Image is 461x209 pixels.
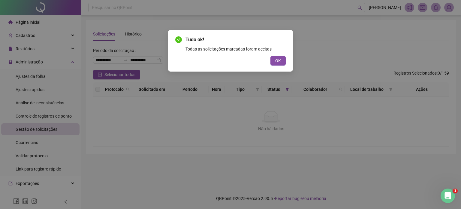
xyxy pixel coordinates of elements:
[453,189,458,193] span: 1
[270,56,286,66] button: OK
[185,36,286,43] span: Tudo ok!
[175,36,182,43] span: check-circle
[275,57,281,64] span: OK
[441,189,455,203] iframe: Intercom live chat
[185,46,286,52] div: Todas as solicitações marcadas foram aceitas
